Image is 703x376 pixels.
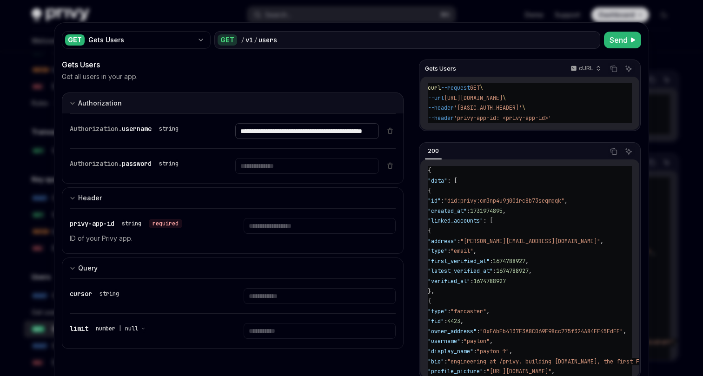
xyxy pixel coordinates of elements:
[447,308,451,315] span: :
[483,217,493,224] span: : [
[451,247,473,255] span: "email"
[483,368,486,375] span: :
[70,288,123,299] div: cursor
[428,368,483,375] span: "profile_picture"
[428,348,473,355] span: "display_name"
[62,257,404,278] button: expand input section
[62,92,404,113] button: expand input section
[565,61,605,77] button: cURL
[62,30,211,50] button: GETGets Users
[444,94,503,102] span: [URL][DOMAIN_NAME]
[444,197,564,204] span: "did:privy:cm3np4u9j001rc8b73seqmqqk"
[149,219,182,228] div: required
[444,317,447,325] span: :
[460,317,464,325] span: ,
[218,34,237,46] div: GET
[428,114,454,122] span: --header
[564,197,568,204] span: ,
[529,267,532,275] span: ,
[428,207,467,215] span: "created_at"
[96,324,146,333] button: number | null
[245,35,253,45] div: v1
[522,104,525,112] span: \
[473,348,477,355] span: :
[259,35,277,45] div: users
[454,114,551,122] span: 'privy-app-id: <privy-app-id>'
[608,145,620,158] button: Copy the contents from the code block
[428,217,483,224] span: "linked_accounts"
[525,257,529,265] span: ,
[428,337,460,345] span: "username"
[254,35,258,45] div: /
[78,98,122,109] div: Authorization
[241,35,245,45] div: /
[428,197,441,204] span: "id"
[579,65,593,72] p: cURL
[70,290,92,298] span: cursor
[486,368,551,375] span: "[URL][DOMAIN_NAME]"
[480,328,623,335] span: "0xE6bFb4137F3A8C069F98cc775f324A84FE45FdFF"
[428,277,470,285] span: "verified_at"
[470,277,473,285] span: :
[88,35,193,45] div: Gets Users
[473,277,506,285] span: 1674788927
[70,324,88,333] span: limit
[96,325,138,332] span: number | null
[464,337,490,345] span: "payton"
[428,187,431,195] span: {
[473,247,477,255] span: ,
[451,308,486,315] span: "farcaster"
[428,297,431,305] span: {
[428,167,431,174] span: {
[509,348,512,355] span: ,
[428,317,444,325] span: "fid"
[496,267,529,275] span: 1674788927
[503,94,506,102] span: \
[70,123,182,134] div: Authorization.username
[623,145,635,158] button: Ask AI
[70,159,122,168] span: Authorization.
[428,104,454,112] span: --header
[460,237,600,245] span: "[PERSON_NAME][EMAIL_ADDRESS][DOMAIN_NAME]"
[428,237,457,245] span: "address"
[454,104,522,112] span: '[BASIC_AUTH_HEADER]'
[486,308,490,315] span: ,
[70,323,149,334] div: limit
[441,84,470,92] span: --request
[122,159,152,168] span: password
[62,187,404,208] button: expand input section
[70,218,182,229] div: privy-app-id
[425,145,442,157] div: 200
[610,34,628,46] span: Send
[428,267,493,275] span: "latest_verified_at"
[62,72,138,81] p: Get all users in your app.
[441,197,444,204] span: :
[425,65,456,73] span: Gets Users
[428,288,434,295] span: },
[490,257,493,265] span: :
[447,177,457,185] span: : [
[62,59,404,70] div: Gets Users
[551,368,555,375] span: ,
[477,328,480,335] span: :
[608,63,620,75] button: Copy the contents from the code block
[428,328,477,335] span: "owner_address"
[428,257,490,265] span: "first_verified_at"
[122,125,152,133] span: username
[604,32,641,48] button: Send
[600,237,604,245] span: ,
[490,337,493,345] span: ,
[428,84,441,92] span: curl
[70,219,114,228] span: privy-app-id
[428,308,447,315] span: "type"
[428,227,431,235] span: {
[460,337,464,345] span: :
[493,267,496,275] span: :
[467,207,470,215] span: :
[477,348,509,355] span: "payton ↑"
[444,358,447,365] span: :
[65,34,85,46] div: GET
[428,94,444,102] span: --url
[623,63,635,75] button: Ask AI
[428,177,447,185] span: "data"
